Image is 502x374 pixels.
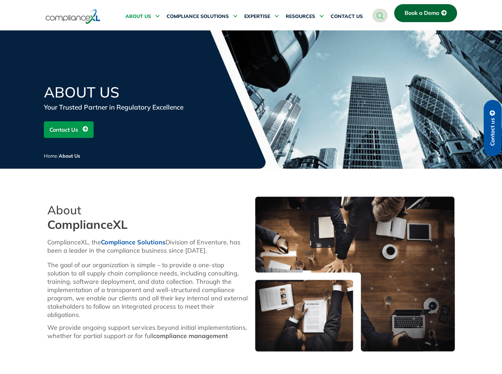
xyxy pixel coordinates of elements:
[490,118,496,146] span: Contact us
[49,123,78,136] span: Contact Us
[44,121,94,138] a: Contact Us
[331,13,363,20] span: CONTACT US
[331,8,363,25] a: CONTACT US
[244,8,279,25] a: EXPERTISE
[244,13,270,20] span: EXPERTISE
[44,85,210,100] h1: About Us
[372,9,388,22] a: navsearch-button
[44,102,210,112] div: Your Trusted Partner in Regulatory Excellence
[394,4,457,22] a: Book a Demo
[125,8,160,25] a: ABOUT US
[167,13,229,20] span: COMPLIANCE SOLUTIONS
[44,153,57,159] a: Home
[59,153,80,159] span: About Us
[47,324,248,340] p: We provide ongoing support services beyond initial implementations, whether for partial support o...
[47,217,127,232] span: ComplianceXL
[101,238,165,246] a: Compliance Solutions
[44,153,80,159] span: /
[46,9,101,25] img: logo-one.svg
[286,13,315,20] span: RESOURCES
[167,8,237,25] a: COMPLIANCE SOLUTIONS
[125,13,151,20] span: ABOUT US
[47,261,248,319] div: The goal of our organization is simple – to provide a one-stop solution to all supply chain compl...
[47,203,248,232] h2: About
[153,332,228,340] strong: compliance management
[286,8,324,25] a: RESOURCES
[47,238,248,255] p: ComplianceXL, the Division of Enventure, has been a leader in the compliance business since [DATE].
[484,100,502,156] a: Contact us
[405,10,439,16] span: Book a Demo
